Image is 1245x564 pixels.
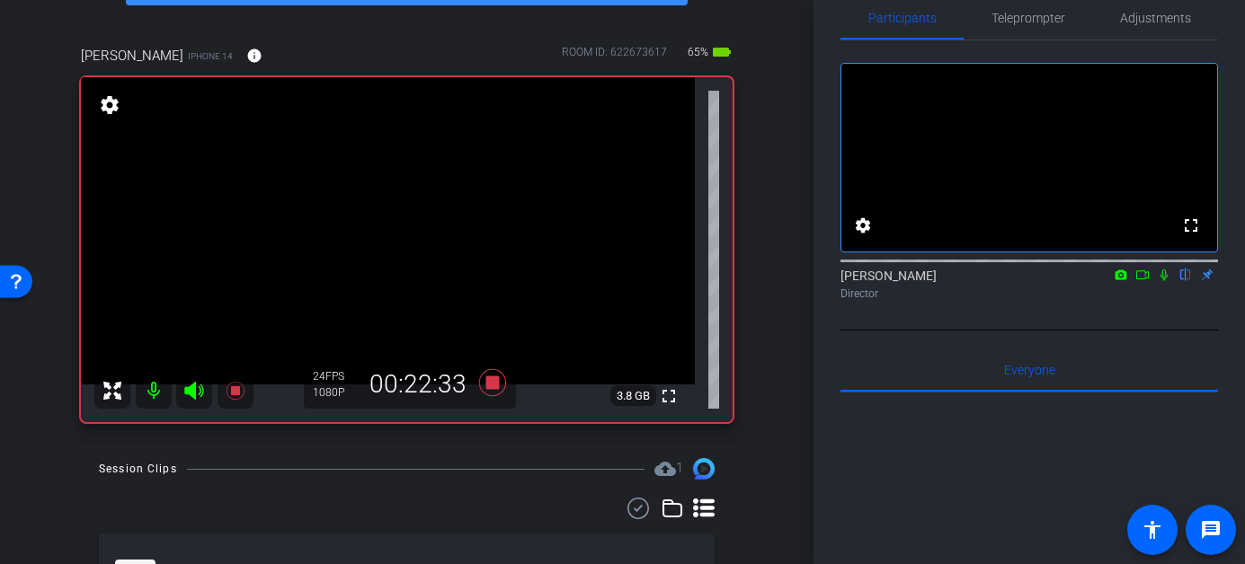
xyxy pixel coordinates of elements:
span: Participants [868,12,937,24]
span: iPhone 14 [188,49,233,63]
mat-icon: settings [97,94,122,116]
span: 3.8 GB [610,385,656,407]
span: 1 [676,460,683,476]
mat-icon: fullscreen [1180,215,1202,236]
img: Session clips [693,458,715,480]
span: Adjustments [1120,12,1191,24]
mat-icon: info [246,48,262,64]
span: [PERSON_NAME] [81,46,183,66]
div: Director [840,286,1218,302]
mat-icon: message [1200,519,1222,541]
div: Session Clips [99,460,177,478]
div: ROOM ID: 622673617 [562,44,667,70]
mat-icon: fullscreen [658,385,680,407]
div: 1080P [313,385,358,400]
div: 24 [313,369,358,383]
span: Everyone [1004,364,1055,376]
mat-icon: flip [1175,266,1196,282]
mat-icon: accessibility [1142,519,1163,541]
span: 65% [685,38,711,66]
mat-icon: cloud_upload [654,458,676,480]
div: 00:22:33 [358,369,478,400]
span: FPS [325,370,344,383]
span: Destinations for your clips [654,458,683,480]
div: [PERSON_NAME] [840,267,1218,302]
mat-icon: battery_std [711,41,733,63]
span: Teleprompter [992,12,1065,24]
mat-icon: settings [852,215,874,236]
